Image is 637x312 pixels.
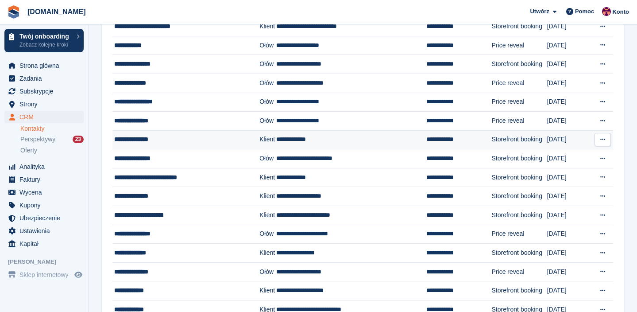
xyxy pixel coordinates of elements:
td: Ołów [259,112,276,131]
td: Storefront booking [492,187,547,206]
td: Price reveal [492,225,547,244]
span: Faktury [19,173,73,186]
img: Mateusz Kacwin [602,7,611,16]
td: [DATE] [547,206,593,225]
td: Ołów [259,225,276,244]
span: Kupony [19,199,73,211]
td: Storefront booking [492,244,547,263]
p: Twój onboarding [19,33,72,39]
td: Ołów [259,55,276,74]
a: menu [4,186,84,199]
a: menu [4,173,84,186]
td: [DATE] [547,244,593,263]
span: Ubezpieczenie [19,212,73,224]
a: menu [4,98,84,110]
a: menu [4,238,84,250]
td: [DATE] [547,74,593,93]
span: Subskrypcje [19,85,73,97]
a: menu [4,85,84,97]
td: [DATE] [547,262,593,281]
td: Storefront booking [492,17,547,36]
td: Ołów [259,74,276,93]
img: stora-icon-8386f47178a22dfd0bd8f6a31ec36ba5ce8667c1dd55bd0f319d3a0aa187defe.svg [7,5,20,19]
a: Perspektywy 23 [20,135,84,144]
td: Ołów [259,36,276,55]
td: [DATE] [547,17,593,36]
span: Sklep internetowy [19,269,73,281]
td: Price reveal [492,262,547,281]
td: [DATE] [547,168,593,187]
span: Ustawienia [19,225,73,237]
td: Klient [259,168,276,187]
span: Strona główna [19,59,73,72]
td: Klient [259,206,276,225]
td: Ołów [259,93,276,112]
td: Klient [259,187,276,206]
span: Analityka [19,160,73,173]
td: Storefront booking [492,149,547,168]
a: menu [4,72,84,85]
span: Strony [19,98,73,110]
span: Kapitał [19,238,73,250]
a: menu [4,199,84,211]
span: Wycena [19,186,73,199]
td: Price reveal [492,112,547,131]
td: [DATE] [547,130,593,149]
span: Perspektywy [20,135,55,144]
div: 23 [73,136,84,143]
td: Price reveal [492,36,547,55]
td: Klient [259,130,276,149]
td: [DATE] [547,281,593,300]
span: [PERSON_NAME] [8,257,88,266]
td: Klient [259,281,276,300]
td: [DATE] [547,36,593,55]
span: Pomoc [575,7,594,16]
td: Ołów [259,149,276,168]
td: [DATE] [547,112,593,131]
span: CRM [19,111,73,123]
td: Storefront booking [492,206,547,225]
td: Ołów [259,262,276,281]
td: Klient [259,244,276,263]
td: Storefront booking [492,55,547,74]
a: Podgląd sklepu [73,269,84,280]
a: menu [4,59,84,72]
a: [DOMAIN_NAME] [24,4,89,19]
td: Storefront booking [492,130,547,149]
td: Price reveal [492,93,547,112]
a: Kontakty [20,125,84,133]
td: Klient [259,17,276,36]
a: menu [4,160,84,173]
td: Storefront booking [492,281,547,300]
a: Oferty [20,146,84,155]
a: Twój onboarding Zobacz kolejne kroki [4,29,84,52]
td: Price reveal [492,74,547,93]
a: menu [4,212,84,224]
td: [DATE] [547,187,593,206]
a: menu [4,225,84,237]
span: Zadania [19,72,73,85]
td: Storefront booking [492,168,547,187]
td: [DATE] [547,93,593,112]
td: [DATE] [547,225,593,244]
td: [DATE] [547,149,593,168]
p: Zobacz kolejne kroki [19,41,72,49]
span: Oferty [20,146,37,155]
a: menu [4,269,84,281]
td: [DATE] [547,55,593,74]
span: Konto [612,8,629,16]
a: menu [4,111,84,123]
span: Utwórz [530,7,549,16]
